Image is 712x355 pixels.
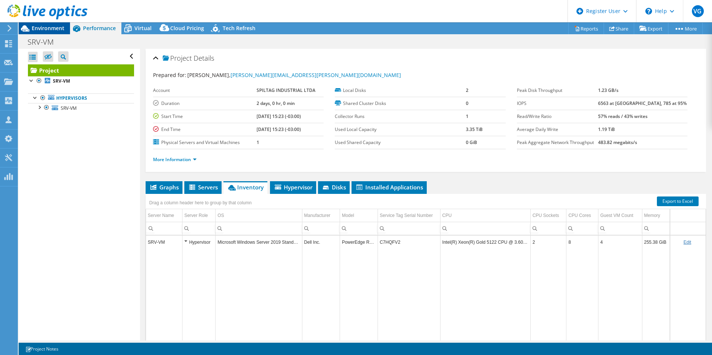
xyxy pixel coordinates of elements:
td: Column Server Role, Value Hypervisor [182,236,215,249]
a: More Information [153,156,197,163]
label: Physical Servers and Virtual Machines [153,139,257,146]
span: Installed Applications [355,183,423,191]
span: Inventory [227,183,264,191]
td: Column CPU Sockets, Value 2 [530,236,566,249]
td: Column CPU Cores, Value 8 [566,236,598,249]
td: Column Guest VM Count, Value 4 [598,236,642,249]
td: Manufacturer Column [302,209,340,222]
td: Column Server Role, Filter cell [182,222,215,235]
a: Export to Excel [657,196,699,206]
a: Share [604,23,634,34]
a: [PERSON_NAME][EMAIL_ADDRESS][PERSON_NAME][DOMAIN_NAME] [231,71,401,79]
td: Column CPU Sockets, Filter cell [530,222,566,235]
b: 1.23 GB/s [598,87,619,93]
div: Manufacturer [304,211,331,220]
div: Guest VM Count [600,211,633,220]
td: Column CPU Cores, Filter cell [566,222,598,235]
b: 2 [466,87,468,93]
label: Collector Runs [335,113,465,120]
b: 57% reads / 43% writes [598,113,648,119]
b: SPILTAG INDUSTRIAL LTDA [257,87,315,93]
a: SRV-VM [28,103,134,113]
td: Column CPU, Value Intel(R) Xeon(R) Gold 5122 CPU @ 3.60GHz [440,236,530,249]
label: Peak Disk Throughput [517,87,598,94]
span: Environment [32,25,64,32]
label: Average Daily Write [517,126,598,133]
div: CPU Sockets [533,211,559,220]
td: CPU Cores Column [566,209,598,222]
td: CPU Column [440,209,530,222]
td: Column OS, Filter cell [216,222,302,235]
span: SRV-VM [61,105,77,111]
a: More [668,23,703,34]
b: 1 [466,113,468,119]
label: Prepared for: [153,71,186,79]
td: Column Server Name, Filter cell [146,222,182,235]
td: CPU Sockets Column [530,209,566,222]
b: 0 [466,100,468,106]
h1: SRV-VM [24,38,65,46]
div: Data grid [146,194,706,352]
b: 3.35 TiB [466,126,483,132]
td: Memory Column [642,209,670,222]
td: Column Service Tag Serial Number, Value C7HQFV2 [378,236,440,249]
label: Account [153,87,257,94]
span: Tech Refresh [223,25,255,32]
span: Cloud Pricing [170,25,204,32]
b: [DATE] 15:23 (-03:00) [257,126,301,132]
td: Column Memory, Filter cell [642,222,670,235]
div: Hypervisor [184,238,213,247]
span: Disks [322,183,346,191]
label: Used Local Capacity [335,126,465,133]
td: Column Guest VM Count, Filter cell [598,222,642,235]
span: Performance [83,25,116,32]
a: SRV-VM [28,76,134,86]
td: Column Memory, Value 255.38 GiB [642,236,670,249]
a: Project Notes [20,344,64,354]
td: Column Manufacturer, Value Dell Inc. [302,236,340,249]
b: 0 GiB [466,139,477,145]
b: 6563 at [GEOGRAPHIC_DATA], 785 at 95% [598,100,687,106]
label: Read/Write Ratio [517,113,598,120]
div: Service Tag Serial Number [380,211,433,220]
b: 2 days, 0 hr, 0 min [257,100,295,106]
label: Used Shared Capacity [335,139,465,146]
span: VG [692,5,704,17]
b: 1.19 TiB [598,126,615,132]
b: [DATE] 15:23 (-03:00) [257,113,301,119]
span: Hypervisor [274,183,312,191]
label: End Time [153,126,257,133]
div: Model [342,211,354,220]
a: Project [28,64,134,76]
td: Guest VM Count Column [598,209,642,222]
a: Edit [683,240,691,245]
svg: \n [645,8,652,15]
td: Service Tag Serial Number Column [378,209,440,222]
label: Duration [153,100,257,107]
span: Details [194,54,214,63]
label: IOPS [517,100,598,107]
td: Server Role Column [182,209,215,222]
div: Server Role [184,211,208,220]
div: CPU [442,211,452,220]
td: Column Model, Value PowerEdge R440 [340,236,378,249]
div: Server Name [148,211,174,220]
span: Project [163,55,192,62]
td: Column OS, Value Microsoft Windows Server 2019 Standard [216,236,302,249]
td: Server Name Column [146,209,182,222]
label: Start Time [153,113,257,120]
b: 1 [257,139,259,145]
a: Export [634,23,668,34]
td: Column Server Name, Value SRV-VM [146,236,182,249]
label: Local Disks [335,87,465,94]
a: Hypervisors [28,93,134,103]
div: Memory [644,211,660,220]
b: SRV-VM [53,78,70,84]
td: Column Service Tag Serial Number, Filter cell [378,222,440,235]
span: Servers [188,183,218,191]
label: Peak Aggregate Network Throughput [517,139,598,146]
div: CPU Cores [568,211,591,220]
span: Graphs [149,183,179,191]
span: Virtual [134,25,152,32]
div: Drag a column header here to group by that column [147,198,254,208]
